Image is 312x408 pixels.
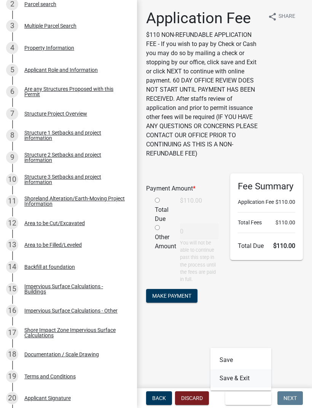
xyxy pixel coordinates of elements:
[6,173,18,186] div: 10
[152,293,191,299] span: Make Payment
[24,284,125,294] div: Impervious Surface Calculations - Buildings
[6,305,18,317] div: 16
[275,198,295,206] span: $110.00
[238,242,295,249] h6: Total Due
[6,370,18,383] div: 19
[149,224,174,283] div: Other Amount
[24,264,75,270] div: Backfill at foundation
[238,181,295,192] h6: Fee Summary
[279,12,295,21] span: Share
[6,64,18,76] div: 5
[24,111,87,116] div: Structure Project Overview
[6,239,18,251] div: 13
[262,9,301,24] button: shareShare
[238,219,295,227] li: Total Fees
[24,395,71,401] div: Applicant Signature
[275,219,295,227] span: $110.00
[175,391,209,405] button: Discard
[231,395,261,401] span: Save & Exit
[6,195,18,207] div: 11
[24,374,76,379] div: Terms and Conditions
[6,20,18,32] div: 3
[268,12,277,21] i: share
[24,308,118,313] div: Impervious Surface Calculations - Other
[6,108,18,120] div: 7
[24,221,85,226] div: Area to be Cut/Excavated
[225,391,271,405] button: Save & Exit
[149,196,174,224] div: Total Due
[146,391,172,405] button: Back
[146,9,262,27] h1: Application Fee
[24,2,56,7] div: Parcel search
[6,217,18,229] div: 12
[283,395,297,401] span: Next
[146,289,197,303] button: Make Payment
[24,242,82,248] div: Area to be Filled/Leveled
[6,261,18,273] div: 14
[210,348,271,391] div: Save & Exit
[6,327,18,339] div: 17
[6,129,18,141] div: 8
[6,283,18,295] div: 15
[24,174,125,185] div: Structure 3 Setbacks and project information
[140,184,224,193] div: Payment Amount
[24,45,74,51] div: Property Information
[210,369,271,387] button: Save & Exit
[277,391,303,405] button: Next
[24,327,125,338] div: Shore Impact Zone Impervious Surface Calculations
[24,196,125,206] div: Shoreland Alteration/Earth-Moving Project Information
[24,67,98,73] div: Applicant Role and Information
[6,392,18,404] div: 20
[24,86,125,97] div: Are any Structures Proposed with this Permit
[6,151,18,164] div: 9
[6,348,18,360] div: 18
[146,30,262,158] p: $110 NON-REFUNDABLE APPLICATION FEE - If you wish to pay by Check or Cash you may do so by mailin...
[210,351,271,369] button: Save
[24,352,99,357] div: Documentation / Scale Drawing
[152,395,166,401] span: Back
[238,198,295,206] li: Application Fee
[24,23,76,29] div: Multiple Parcel Search
[24,152,125,163] div: Structure 2 Setbacks and project information
[24,130,125,141] div: Structure 1 Setbacks and project information
[273,242,295,249] span: $110.00
[6,42,18,54] div: 4
[6,86,18,98] div: 6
